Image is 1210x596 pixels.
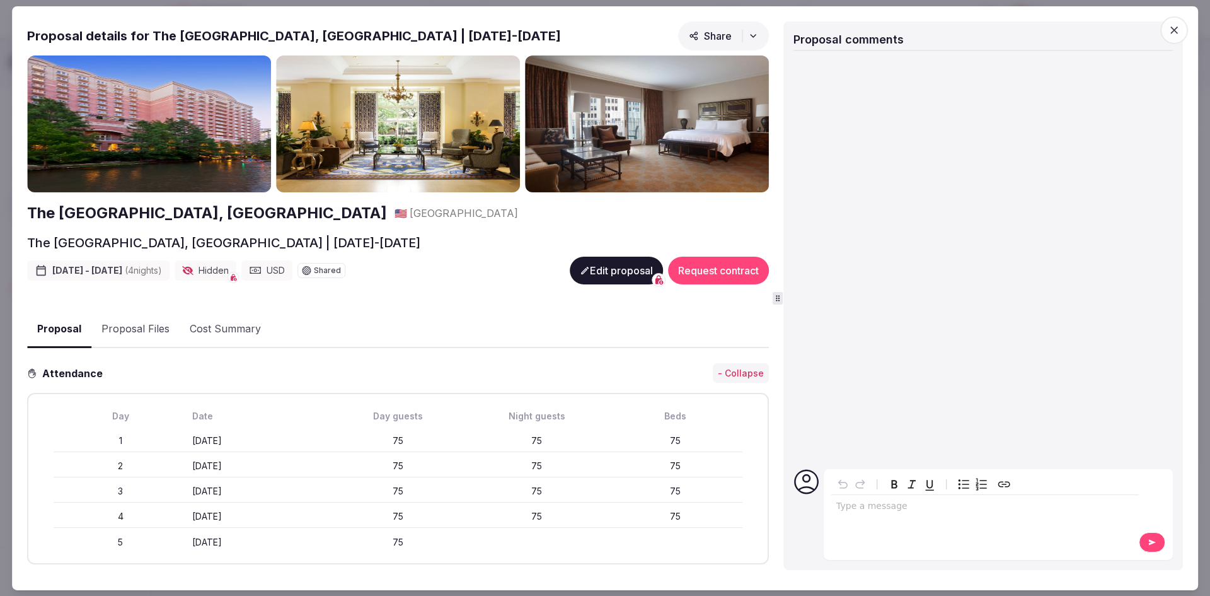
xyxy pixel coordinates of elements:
div: 75 [470,510,604,523]
button: Proposal Files [91,311,180,348]
button: Cost Summary [180,311,271,348]
div: 1 [54,435,187,447]
h2: Proposal details for The [GEOGRAPHIC_DATA], [GEOGRAPHIC_DATA] | [DATE]-[DATE] [27,26,561,44]
img: Gallery photo 2 [276,55,520,192]
div: [DATE] [192,536,326,549]
div: toggle group [955,476,990,493]
span: Shared [314,267,341,274]
div: 75 [470,460,604,472]
div: 75 [609,510,742,523]
div: 75 [609,460,742,472]
button: - Collapse [713,363,769,383]
a: The [GEOGRAPHIC_DATA], [GEOGRAPHIC_DATA] [27,202,387,224]
button: Create link [995,476,1013,493]
button: Numbered list [972,476,990,493]
div: 75 [609,485,742,498]
button: Share [678,21,769,50]
div: [DATE] [192,510,326,523]
div: Day [54,410,187,423]
span: [DATE] - [DATE] [52,264,162,277]
button: 🇺🇸 [395,206,407,220]
div: USD [241,260,292,281]
button: Proposal [27,311,91,348]
button: Italic [903,476,921,493]
h2: The [GEOGRAPHIC_DATA], [GEOGRAPHIC_DATA] | [DATE]-[DATE] [27,234,420,252]
span: ( 4 night s ) [125,265,162,276]
button: Edit proposal [570,257,663,284]
div: Date [192,410,326,423]
button: Request contract [668,257,769,284]
div: 75 [331,460,465,472]
button: Underline [921,476,938,493]
div: 75 [331,536,465,549]
div: 5 [54,536,187,549]
div: Beds [609,410,742,423]
span: 🇺🇸 [395,207,407,219]
div: 75 [331,435,465,447]
div: 75 [331,510,465,523]
div: Hidden [175,260,236,281]
span: Share [689,29,732,42]
div: [DATE] [192,460,326,472]
div: [DATE] [192,435,326,447]
div: 3 [54,485,187,498]
button: Bulleted list [955,476,972,493]
img: Gallery photo 3 [525,55,769,192]
div: Day guests [331,410,465,423]
span: [GEOGRAPHIC_DATA] [410,206,518,220]
div: editable markdown [831,495,1139,520]
div: Night guests [470,410,604,423]
div: 75 [470,485,604,498]
button: Bold [885,476,903,493]
div: 75 [470,435,604,447]
img: Gallery photo 1 [27,55,271,192]
span: Proposal comments [793,32,904,45]
div: [DATE] [192,485,326,498]
div: 4 [54,510,187,523]
div: 75 [609,435,742,447]
div: 2 [54,460,187,472]
h3: Attendance [37,366,113,381]
div: 75 [331,485,465,498]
